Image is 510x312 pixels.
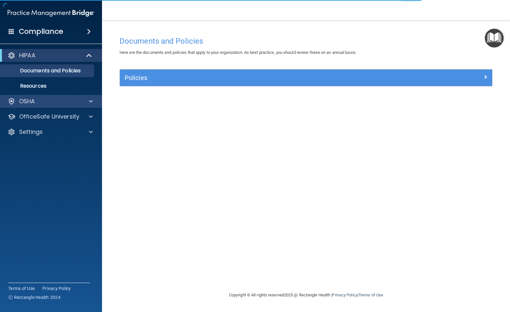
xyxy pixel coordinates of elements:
p: OfficeSafe University [19,113,79,120]
a: Terms of Use [8,285,35,292]
p: Settings [19,128,43,136]
p: HIPAA [19,52,35,59]
h5: Policies [125,74,394,81]
span: Here are the documents and policies that apply to your organization. As best practice, you should... [120,50,356,55]
a: Policies [125,73,487,83]
h4: Documents and Policies [120,37,492,45]
a: OSHA [8,98,93,105]
span: Ⓒ Rectangle Health 2024 [8,294,61,301]
div: Copyright © All rights reserved 2025 @ Rectangle Health | | [190,285,422,305]
p: Documents and Policies [4,68,91,74]
img: PMB logo [8,7,94,19]
a: OfficeSafe University [8,113,93,120]
p: Resources [4,83,91,89]
a: Privacy Policy [42,285,71,292]
a: Terms of Use [359,293,383,297]
h4: Compliance [19,27,63,36]
p: OSHA [19,98,35,105]
a: Privacy Policy [332,293,357,297]
button: Open Resource Center [485,29,504,47]
a: HIPAA [8,52,92,59]
a: Settings [8,128,93,136]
